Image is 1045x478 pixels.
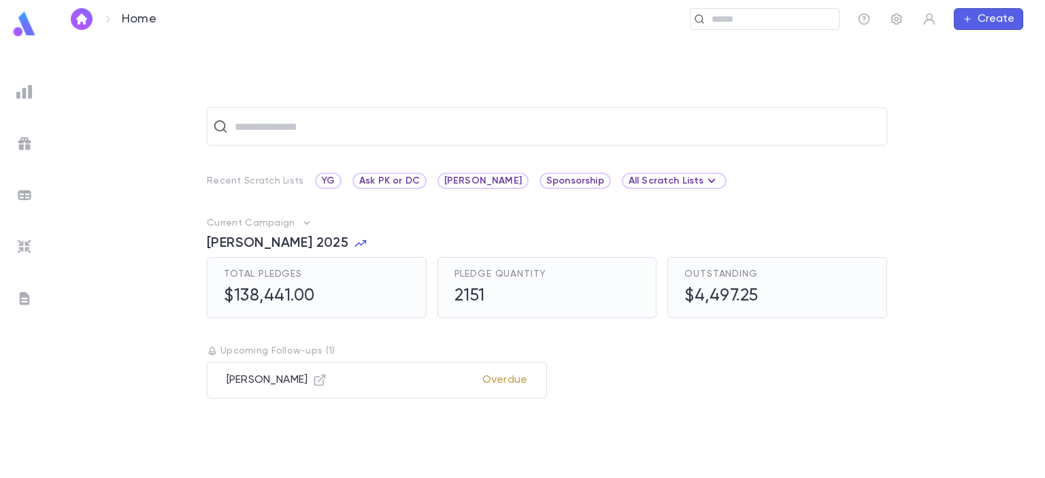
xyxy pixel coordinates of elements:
p: Upcoming Follow-ups ( 1 ) [207,345,887,356]
img: letters_grey.7941b92b52307dd3b8a917253454ce1c.svg [16,290,33,307]
button: Create [954,8,1023,30]
img: batches_grey.339ca447c9d9533ef1741baa751efc33.svg [16,187,33,203]
div: All Scratch Lists [622,173,727,189]
span: Sponsorship [541,175,610,186]
p: Current Campaign [207,218,295,228]
p: Home [122,12,156,27]
img: home_white.a664292cf8c1dea59945f0da9f25487c.svg [73,14,90,24]
h5: 2151 [454,286,485,307]
div: Sponsorship [540,173,611,189]
div: All Scratch Lists [629,173,720,189]
img: campaigns_grey.99e729a5f7ee94e3726e6486bddda8f1.svg [16,135,33,152]
div: [PERSON_NAME] [437,173,529,189]
img: imports_grey.530a8a0e642e233f2baf0ef88e8c9fcb.svg [16,239,33,255]
img: reports_grey.c525e4749d1bce6a11f5fe2a8de1b229.svg [16,84,33,100]
span: [PERSON_NAME] [439,175,527,186]
span: Total Pledges [224,269,302,279]
p: [PERSON_NAME] [227,373,327,387]
p: Recent Scratch Lists [207,175,304,186]
span: Ask PK or DC [354,175,425,186]
img: logo [11,11,38,37]
h5: $4,497.25 [684,286,759,307]
span: Pledge Quantity [454,269,547,279]
div: YG [315,173,342,189]
span: Outstanding [684,269,757,279]
span: YG [316,175,340,186]
span: [PERSON_NAME] 2025 [207,235,348,252]
h5: $138,441.00 [224,286,315,307]
div: Ask PK or DC [352,173,427,189]
p: Overdue [482,373,527,387]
